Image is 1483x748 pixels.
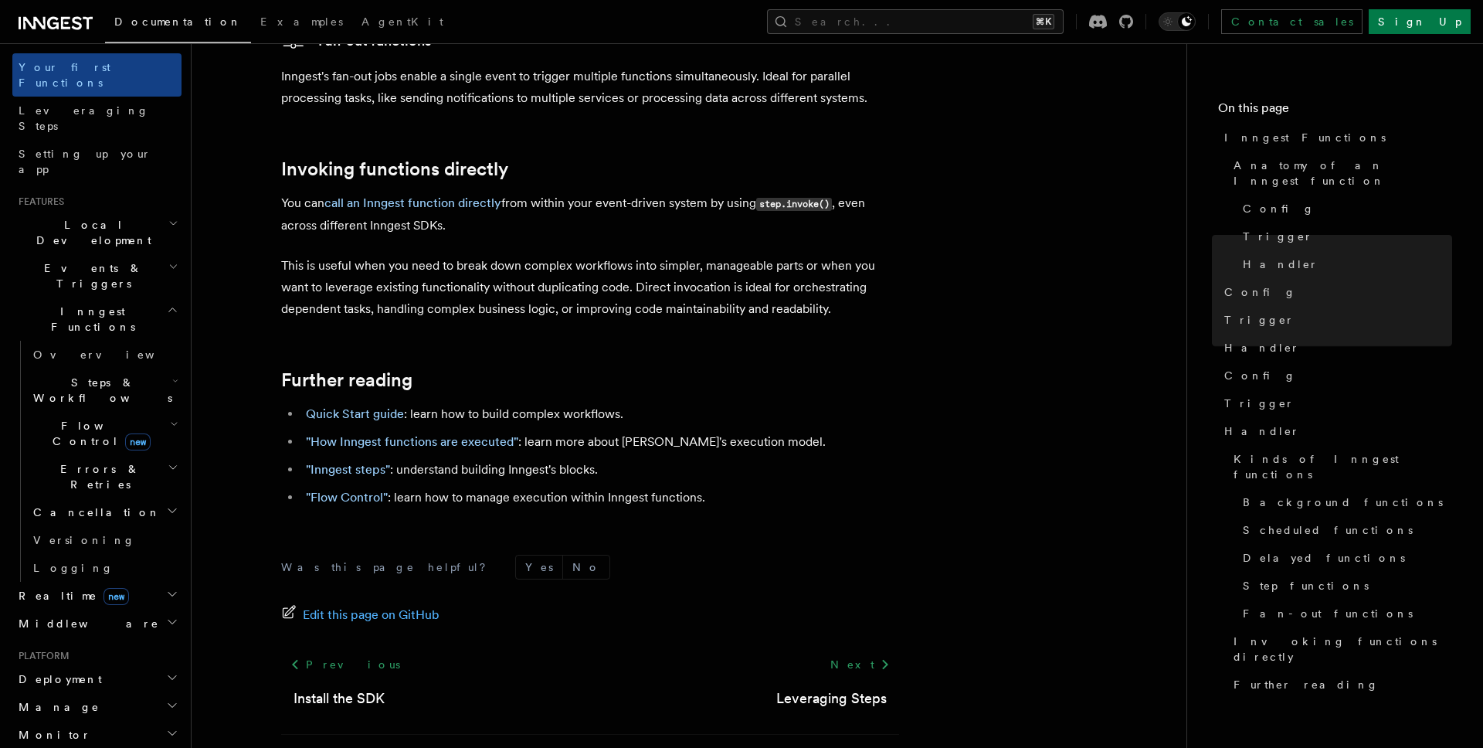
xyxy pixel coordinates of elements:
span: Invoking functions directly [1234,634,1452,665]
span: Documentation [114,15,242,28]
span: Flow Control [27,418,170,449]
span: Steps & Workflows [27,375,172,406]
span: Further reading [1234,677,1379,692]
button: Deployment [12,665,182,693]
a: Handler [1218,417,1452,445]
span: Examples [260,15,343,28]
a: Fan-out functions [1237,600,1452,627]
span: Leveraging Steps [19,104,149,132]
a: Previous [281,651,409,678]
span: Edit this page on GitHub [303,604,439,626]
span: Deployment [12,671,102,687]
button: Search...⌘K [767,9,1064,34]
span: Monitor [12,727,91,743]
a: Invoking functions directly [1227,627,1452,671]
a: Trigger [1218,306,1452,334]
div: Inngest Functions [12,341,182,582]
span: Inngest Functions [12,304,167,335]
button: Middleware [12,610,182,637]
span: Config [1224,284,1296,300]
a: "How Inngest functions are executed" [306,434,518,449]
button: Inngest Functions [12,297,182,341]
span: Features [12,195,64,208]
a: "Inngest steps" [306,462,390,477]
a: Inngest Functions [1218,124,1452,151]
span: Trigger [1224,312,1295,328]
span: Cancellation [27,505,161,520]
span: Inngest Functions [1224,130,1386,145]
a: Config [1218,362,1452,389]
li: : learn how to manage execution within Inngest functions. [301,487,899,508]
a: Versioning [27,526,182,554]
span: Config [1224,368,1296,383]
button: Toggle dark mode [1159,12,1196,31]
a: Leveraging Steps [776,688,887,709]
a: AgentKit [352,5,453,42]
a: Scheduled functions [1237,516,1452,544]
span: Realtime [12,588,129,603]
a: Handler [1218,334,1452,362]
a: Your first Functions [12,53,182,97]
span: Overview [33,348,192,361]
span: Handler [1224,423,1300,439]
span: Platform [12,650,70,662]
span: Fan-out functions [1243,606,1413,621]
span: Local Development [12,217,168,248]
a: "Flow Control" [306,490,388,505]
a: Anatomy of an Inngest function [1227,151,1452,195]
a: Handler [1237,250,1452,278]
li: : learn how to build complex workflows. [301,403,899,425]
a: Config [1237,195,1452,223]
span: Anatomy of an Inngest function [1234,158,1452,189]
a: Leveraging Steps [12,97,182,140]
span: Logging [33,562,114,574]
button: No [563,556,609,579]
a: Further reading [281,369,412,391]
span: Errors & Retries [27,461,168,492]
button: Local Development [12,211,182,254]
a: Further reading [1227,671,1452,699]
h4: On this page [1218,99,1452,124]
span: Trigger [1224,396,1295,411]
span: Handler [1243,257,1318,272]
button: Errors & Retries [27,455,182,498]
a: Background functions [1237,488,1452,516]
span: Step functions [1243,578,1369,593]
span: Versioning [33,534,135,546]
a: Delayed functions [1237,544,1452,572]
span: AgentKit [361,15,443,28]
button: Flow Controlnew [27,412,182,455]
a: Quick Start guide [306,406,404,421]
span: Config [1243,201,1315,216]
a: Config [1218,278,1452,306]
span: Setting up your app [19,148,151,175]
a: Step functions [1237,572,1452,600]
a: Sign Up [1369,9,1471,34]
span: Scheduled functions [1243,522,1413,538]
span: Your first Functions [19,61,110,89]
a: Logging [27,554,182,582]
button: Steps & Workflows [27,369,182,412]
a: Kinds of Inngest functions [1227,445,1452,488]
p: Inngest's fan-out jobs enable a single event to trigger multiple functions simultaneously. Ideal ... [281,66,899,109]
p: Was this page helpful? [281,559,497,575]
span: Manage [12,699,100,715]
li: : understand building Inngest's blocks. [301,459,899,481]
a: Contact sales [1221,9,1363,34]
button: Events & Triggers [12,254,182,297]
a: Documentation [105,5,251,43]
a: Next [821,651,899,678]
kbd: ⌘K [1033,14,1054,29]
a: Install the SDK [294,688,385,709]
button: Cancellation [27,498,182,526]
span: new [104,588,129,605]
a: call an Inngest function directly [324,195,501,210]
span: Trigger [1243,229,1313,244]
span: Middleware [12,616,159,631]
span: Kinds of Inngest functions [1234,451,1452,482]
a: Trigger [1218,389,1452,417]
code: step.invoke() [756,198,832,211]
a: Invoking functions directly [281,158,508,180]
button: Realtimenew [12,582,182,610]
span: new [125,433,151,450]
